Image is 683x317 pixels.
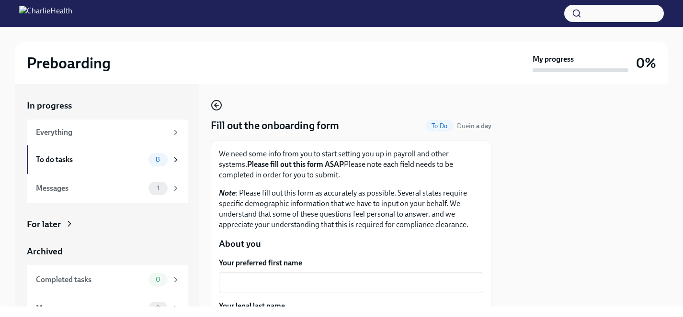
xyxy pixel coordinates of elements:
[469,122,491,130] strong: in a day
[36,154,145,165] div: To do tasks
[36,127,168,138] div: Everything
[151,185,165,192] span: 1
[27,174,188,203] a: Messages1
[219,188,236,197] strong: Note
[27,99,188,112] a: In progress
[150,156,166,163] span: 8
[27,245,188,258] a: Archived
[457,121,491,131] span: September 11th, 2025 09:00
[36,274,145,285] div: Completed tasks
[636,55,656,72] h3: 0%
[27,218,188,230] a: For later
[533,54,574,65] strong: My progress
[457,122,491,130] span: Due
[150,276,166,283] span: 0
[211,119,339,133] h4: Fill out the onboarding form
[219,258,483,268] label: Your preferred first name
[219,238,483,250] p: About you
[426,122,453,130] span: To Do
[247,160,344,169] strong: Please fill out this form ASAP
[19,6,72,21] img: CharlieHealth
[27,265,188,294] a: Completed tasks0
[150,305,166,312] span: 0
[219,149,483,180] p: We need some info from you to start setting you up in payroll and other systems. Please note each...
[219,188,483,230] p: : Please fill out this form as accurately as possible. Several states require specific demographi...
[27,54,111,73] h2: Preboarding
[36,183,145,194] div: Messages
[27,120,188,145] a: Everything
[36,303,145,314] div: Messages
[27,218,61,230] div: For later
[27,145,188,174] a: To do tasks8
[219,301,483,311] label: Your legal last name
